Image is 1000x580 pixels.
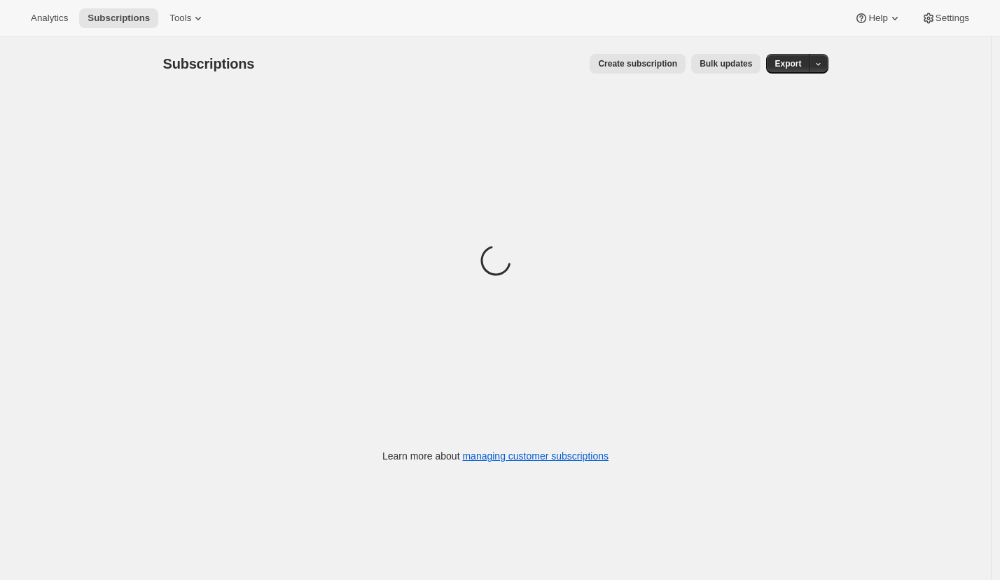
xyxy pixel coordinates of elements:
span: Subscriptions [88,13,150,24]
span: Export [775,58,801,69]
span: Subscriptions [163,56,255,71]
button: Export [766,54,810,74]
button: Help [846,8,910,28]
span: Help [868,13,887,24]
button: Bulk updates [691,54,761,74]
button: Create subscription [590,54,686,74]
button: Tools [161,8,214,28]
p: Learn more about [382,449,609,463]
button: Analytics [22,8,76,28]
span: Analytics [31,13,68,24]
span: Tools [169,13,191,24]
button: Settings [913,8,978,28]
button: Subscriptions [79,8,158,28]
span: Bulk updates [700,58,752,69]
span: Create subscription [598,58,677,69]
span: Settings [936,13,969,24]
a: managing customer subscriptions [462,450,609,462]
